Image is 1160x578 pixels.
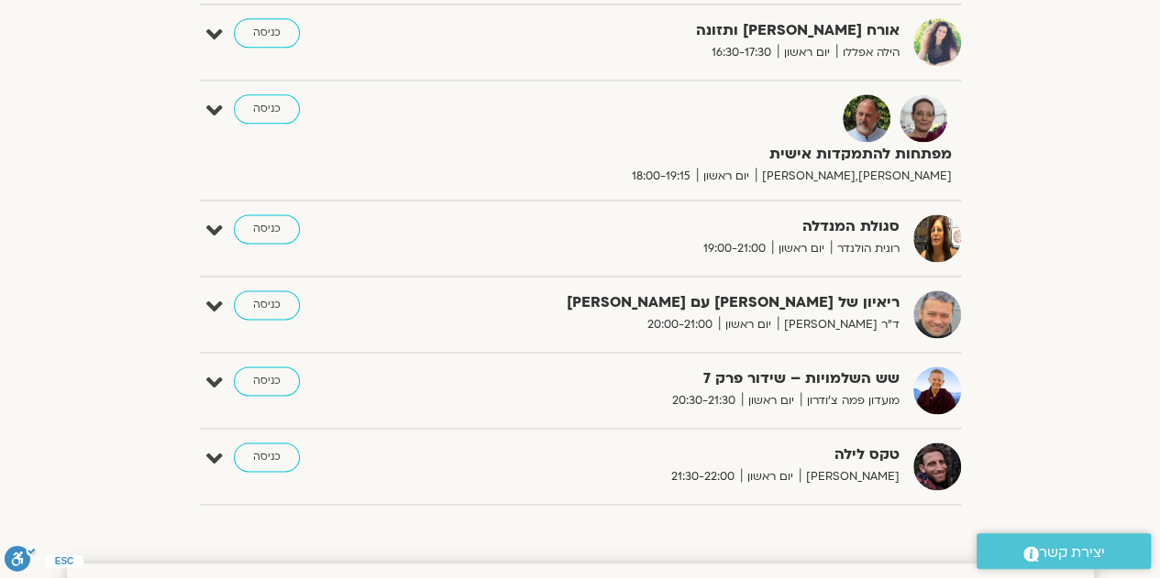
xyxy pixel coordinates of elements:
[450,290,900,315] strong: ריאיון של [PERSON_NAME] עם [PERSON_NAME]
[800,467,900,486] span: [PERSON_NAME]
[719,315,778,334] span: יום ראשון
[836,43,900,62] span: הילה אפללו
[450,18,900,43] strong: אורח [PERSON_NAME] ותזונה
[742,391,801,410] span: יום ראשון
[705,43,778,62] span: 16:30-17:30
[234,18,300,48] a: כניסה
[234,214,300,244] a: כניסה
[450,442,900,467] strong: טקס לילה
[234,290,300,320] a: כניסה
[778,315,900,334] span: ד"ר [PERSON_NAME]
[831,239,900,258] span: רונית הולנדר
[625,167,697,186] span: 18:00-19:15
[641,315,719,334] span: 20:00-21:00
[741,467,800,486] span: יום ראשון
[234,94,300,124] a: כניסה
[450,366,900,391] strong: שש השלמויות – שידור פרק 7
[666,391,742,410] span: 20:30-21:30
[503,142,952,167] strong: מפתחות להתמקדות אישית
[772,239,831,258] span: יום ראשון
[450,214,900,239] strong: סגולת המנדלה
[801,391,900,410] span: מועדון פמה צ'ודרון
[977,533,1151,569] a: יצירת קשר
[234,442,300,472] a: כניסה
[697,167,756,186] span: יום ראשון
[697,239,772,258] span: 19:00-21:00
[665,467,741,486] span: 21:30-22:00
[1039,540,1105,565] span: יצירת קשר
[756,167,952,186] span: [PERSON_NAME],[PERSON_NAME]
[778,43,836,62] span: יום ראשון
[234,366,300,396] a: כניסה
